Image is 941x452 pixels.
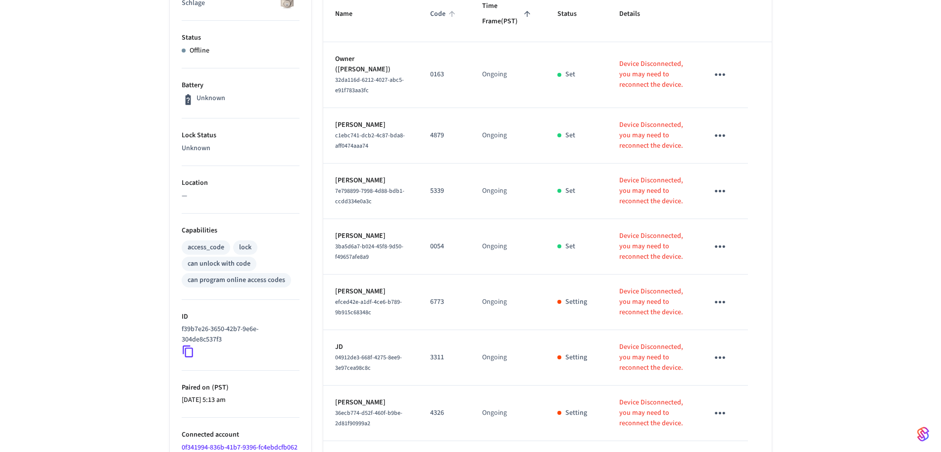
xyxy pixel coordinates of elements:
p: Lock Status [182,130,299,141]
p: Capabilities [182,226,299,236]
td: Ongoing [470,164,545,219]
td: Ongoing [470,108,545,164]
p: [PERSON_NAME] [335,120,407,130]
p: Connected account [182,430,299,440]
p: [PERSON_NAME] [335,231,407,241]
p: Set [565,241,575,252]
span: 3ba5d6a7-b024-45f8-9d50-f49657afe8a9 [335,242,403,261]
td: Ongoing [470,42,545,108]
td: Ongoing [470,275,545,330]
td: Ongoing [470,330,545,386]
p: Unknown [182,143,299,154]
span: Status [557,6,590,22]
p: JD [335,342,407,352]
p: Set [565,69,575,80]
p: 0163 [430,69,458,80]
p: Paired on [182,383,299,393]
span: 04912de3-668f-4275-8ee9-3e97cea98c8c [335,353,402,372]
div: can unlock with code [188,259,250,269]
td: Ongoing [470,386,545,441]
p: Device Disconnected, you may need to reconnect the device. [619,342,685,373]
p: [PERSON_NAME] [335,175,407,186]
p: Device Disconnected, you may need to reconnect the device. [619,175,685,207]
p: Owner ([PERSON_NAME]) [335,54,407,75]
img: SeamLogoGradient.69752ec5.svg [917,426,929,442]
span: c1ebc741-dcb2-4c87-bda8-aff0474aaa74 [335,131,405,150]
span: Name [335,6,365,22]
p: f39b7e26-3650-42b7-9e6e-304de8c537f3 [182,324,296,345]
span: 36ecb774-d52f-460f-b9be-2d81f90999a2 [335,409,402,428]
p: Device Disconnected, you may need to reconnect the device. [619,120,685,151]
div: can program online access codes [188,275,285,285]
p: Device Disconnected, you may need to reconnect the device. [619,397,685,429]
div: lock [239,242,251,253]
p: — [182,191,299,201]
p: Location [182,178,299,188]
span: Details [619,6,653,22]
p: Device Disconnected, you may need to reconnect the device. [619,59,685,90]
p: [PERSON_NAME] [335,397,407,408]
td: Ongoing [470,219,545,275]
p: Status [182,33,299,43]
p: Device Disconnected, you may need to reconnect the device. [619,286,685,318]
p: 5339 [430,186,458,196]
p: Device Disconnected, you may need to reconnect the device. [619,231,685,262]
p: Offline [190,46,209,56]
p: Setting [565,408,587,418]
p: ID [182,312,299,322]
span: ( PST ) [210,383,229,393]
p: Set [565,130,575,141]
p: Setting [565,297,587,307]
p: 0054 [430,241,458,252]
p: Setting [565,352,587,363]
p: [PERSON_NAME] [335,286,407,297]
p: 4879 [430,130,458,141]
p: Unknown [197,93,225,104]
p: 3311 [430,352,458,363]
span: Code [430,6,458,22]
p: Battery [182,80,299,91]
span: 32da116d-6212-4027-abc5-e91f783aa3fc [335,76,404,95]
span: efced42e-a1df-4ce6-b789-9b915c68348c [335,298,402,317]
p: Set [565,186,575,196]
span: 7e798899-7998-4d88-bdb1-ccdd334e0a3c [335,187,404,206]
div: access_code [188,242,224,253]
p: 4326 [430,408,458,418]
p: 6773 [430,297,458,307]
p: [DATE] 5:13 am [182,395,299,405]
